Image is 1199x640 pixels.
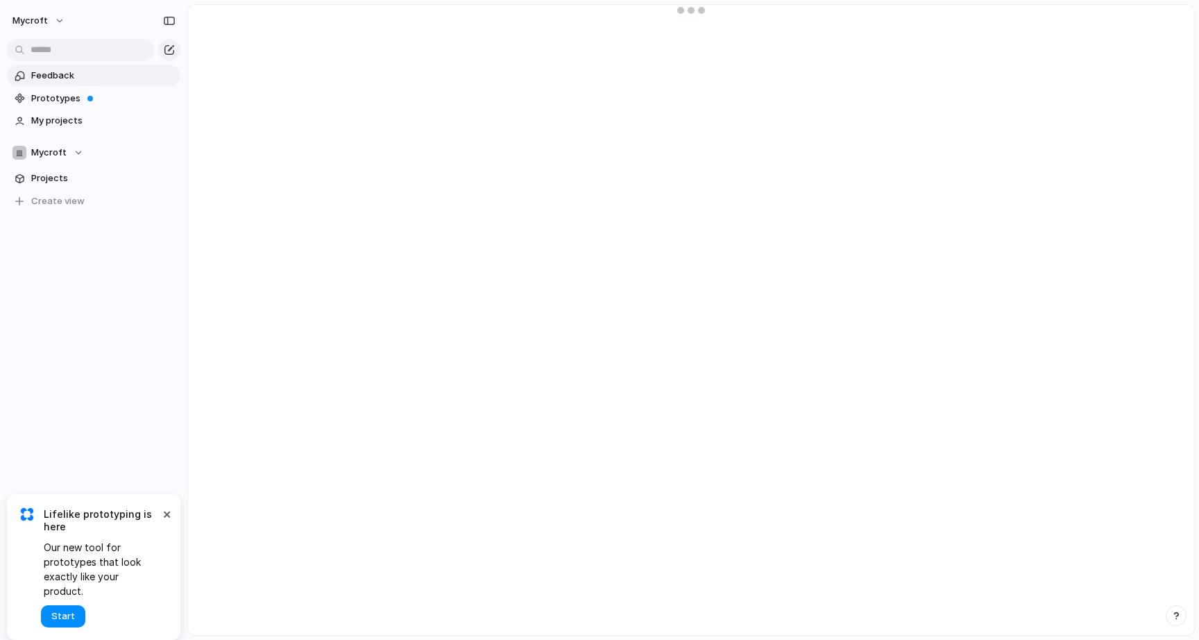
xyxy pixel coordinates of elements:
[12,14,48,28] span: Mycroft
[7,110,180,131] a: My projects
[6,10,72,32] button: Mycroft
[31,194,85,208] span: Create view
[31,146,67,160] span: Mycroft
[31,92,176,106] span: Prototypes
[31,171,176,185] span: Projects
[7,168,180,189] a: Projects
[44,540,160,598] span: Our new tool for prototypes that look exactly like your product.
[7,88,180,109] a: Prototypes
[44,508,160,533] span: Lifelike prototyping is here
[41,605,85,628] button: Start
[7,191,180,212] button: Create view
[7,65,180,86] a: Feedback
[7,142,180,163] button: Mycroft
[51,609,75,623] span: Start
[31,114,176,128] span: My projects
[158,505,175,522] button: Dismiss
[31,69,176,83] span: Feedback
